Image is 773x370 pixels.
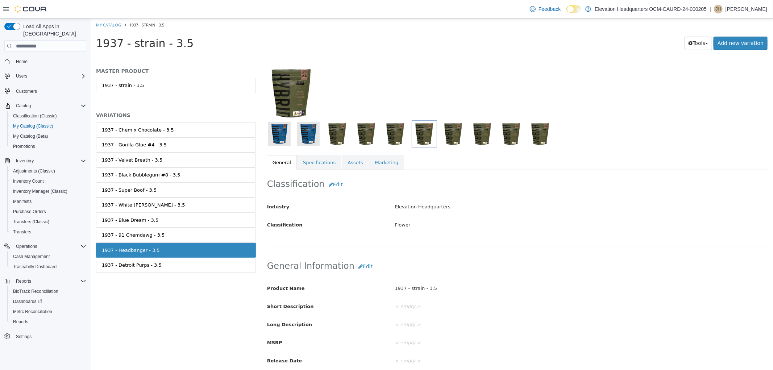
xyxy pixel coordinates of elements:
[16,88,37,94] span: Customers
[10,317,86,326] span: Reports
[10,287,86,296] span: BioTrack Reconciliation
[726,5,767,13] p: [PERSON_NAME]
[10,262,86,271] span: Traceabilty Dashboard
[176,267,214,273] span: Product Name
[527,2,564,16] a: Feedback
[176,159,677,173] h2: Classification
[13,219,49,225] span: Transfers (Classic)
[16,73,27,79] span: Users
[176,321,192,327] span: MSRP
[13,57,30,66] a: Home
[623,18,677,32] a: Add new variation
[10,167,58,175] a: Adjustments (Classic)
[13,157,37,165] button: Inventory
[13,178,44,184] span: Inventory Count
[299,336,682,349] div: < empty >
[13,332,86,341] span: Settings
[5,59,165,75] a: 1937 - strain - 3.5
[13,157,86,165] span: Inventory
[714,5,723,13] div: Jadden Hamilton
[13,229,31,235] span: Transfers
[20,23,86,37] span: Load All Apps in [GEOGRAPHIC_DATA]
[13,87,40,96] a: Customers
[16,103,31,109] span: Catalog
[299,264,682,277] div: 1937 - strain - 3.5
[1,86,89,96] button: Customers
[13,277,34,286] button: Reports
[299,282,682,295] div: < empty >
[264,241,286,255] button: Edit
[7,207,89,217] button: Purchase Orders
[1,331,89,342] button: Settings
[207,137,251,152] a: Specifications
[13,309,52,315] span: Metrc Reconciliation
[566,5,582,13] input: Dark Mode
[10,142,38,151] a: Promotions
[13,133,48,139] span: My Catalog (Beta)
[299,318,682,331] div: < empty >
[10,177,47,186] a: Inventory Count
[11,108,83,115] div: 1937 - Chem x Chocolate - 3.5
[13,254,50,259] span: Cash Management
[11,168,66,175] div: 1937 - Super Boof - 3.5
[234,159,256,173] button: Edit
[16,59,28,65] span: Home
[11,123,76,130] div: 1937 - Gorilla Glue #4 - 3.5
[10,167,86,175] span: Adjustments (Classic)
[10,297,86,306] span: Dashboards
[299,182,682,195] div: Elevation Headquarters
[594,18,622,32] button: Tools
[11,243,71,250] div: 1937 - Detroit Purps - 3.5
[16,244,37,249] span: Operations
[13,332,34,341] a: Settings
[10,228,34,236] a: Transfers
[1,56,89,67] button: Home
[10,252,53,261] a: Cash Management
[7,196,89,207] button: Manifests
[13,86,86,95] span: Customers
[10,187,86,196] span: Inventory Manager (Classic)
[10,197,86,206] span: Manifests
[11,138,72,145] div: 1937 - Velvet Breath - 3.5
[10,122,56,130] a: My Catalog (Classic)
[16,158,34,164] span: Inventory
[7,307,89,317] button: Metrc Reconciliation
[10,112,60,120] a: Classification (Classic)
[10,207,86,216] span: Purchase Orders
[13,242,86,251] span: Operations
[13,199,32,204] span: Manifests
[10,287,61,296] a: BioTrack Reconciliation
[5,4,30,9] a: My Catalog
[13,101,86,110] span: Catalog
[10,132,51,141] a: My Catalog (Beta)
[13,113,57,119] span: Classification (Classic)
[1,101,89,111] button: Catalog
[5,18,103,31] span: 1937 - strain - 3.5
[13,242,40,251] button: Operations
[710,5,711,13] p: |
[176,47,226,102] img: 150
[13,319,28,325] span: Reports
[716,5,721,13] span: JH
[7,262,89,272] button: Traceabilty Dashboard
[10,197,34,206] a: Manifests
[7,141,89,151] button: Promotions
[251,137,278,152] a: Assets
[7,186,89,196] button: Inventory Manager (Classic)
[7,111,89,121] button: Classification (Classic)
[10,228,86,236] span: Transfers
[13,288,58,294] span: BioTrack Reconciliation
[13,101,34,110] button: Catalog
[176,186,199,191] span: Industry
[10,307,86,316] span: Metrc Reconciliation
[11,183,95,190] div: 1937 - White [PERSON_NAME] - 3.5
[13,299,42,304] span: Dashboards
[16,334,32,340] span: Settings
[10,187,70,196] a: Inventory Manager (Classic)
[13,144,35,149] span: Promotions
[5,93,165,100] h5: VARIATIONS
[279,137,314,152] a: Marketing
[299,300,682,313] div: < empty >
[10,142,86,151] span: Promotions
